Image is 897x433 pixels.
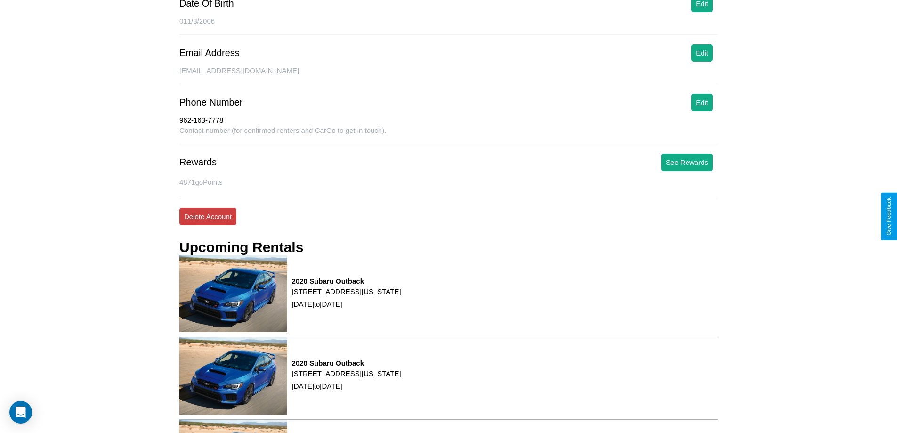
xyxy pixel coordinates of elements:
[179,126,718,144] div: Contact number (for confirmed renters and CarGo to get in touch).
[292,277,401,285] h3: 2020 Subaru Outback
[886,197,892,236] div: Give Feedback
[179,97,243,108] div: Phone Number
[179,255,287,332] img: rental
[179,48,240,58] div: Email Address
[691,44,713,62] button: Edit
[292,367,401,380] p: [STREET_ADDRESS][US_STATE]
[179,337,287,414] img: rental
[292,359,401,367] h3: 2020 Subaru Outback
[661,154,713,171] button: See Rewards
[179,157,217,168] div: Rewards
[292,380,401,392] p: [DATE] to [DATE]
[292,285,401,298] p: [STREET_ADDRESS][US_STATE]
[292,298,401,310] p: [DATE] to [DATE]
[179,66,718,84] div: [EMAIL_ADDRESS][DOMAIN_NAME]
[9,401,32,424] div: Open Intercom Messenger
[179,17,718,35] div: 011/3/2006
[179,176,718,188] p: 4871 goPoints
[179,208,236,225] button: Delete Account
[691,94,713,111] button: Edit
[179,239,303,255] h3: Upcoming Rentals
[179,116,718,126] div: 962-163-7778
